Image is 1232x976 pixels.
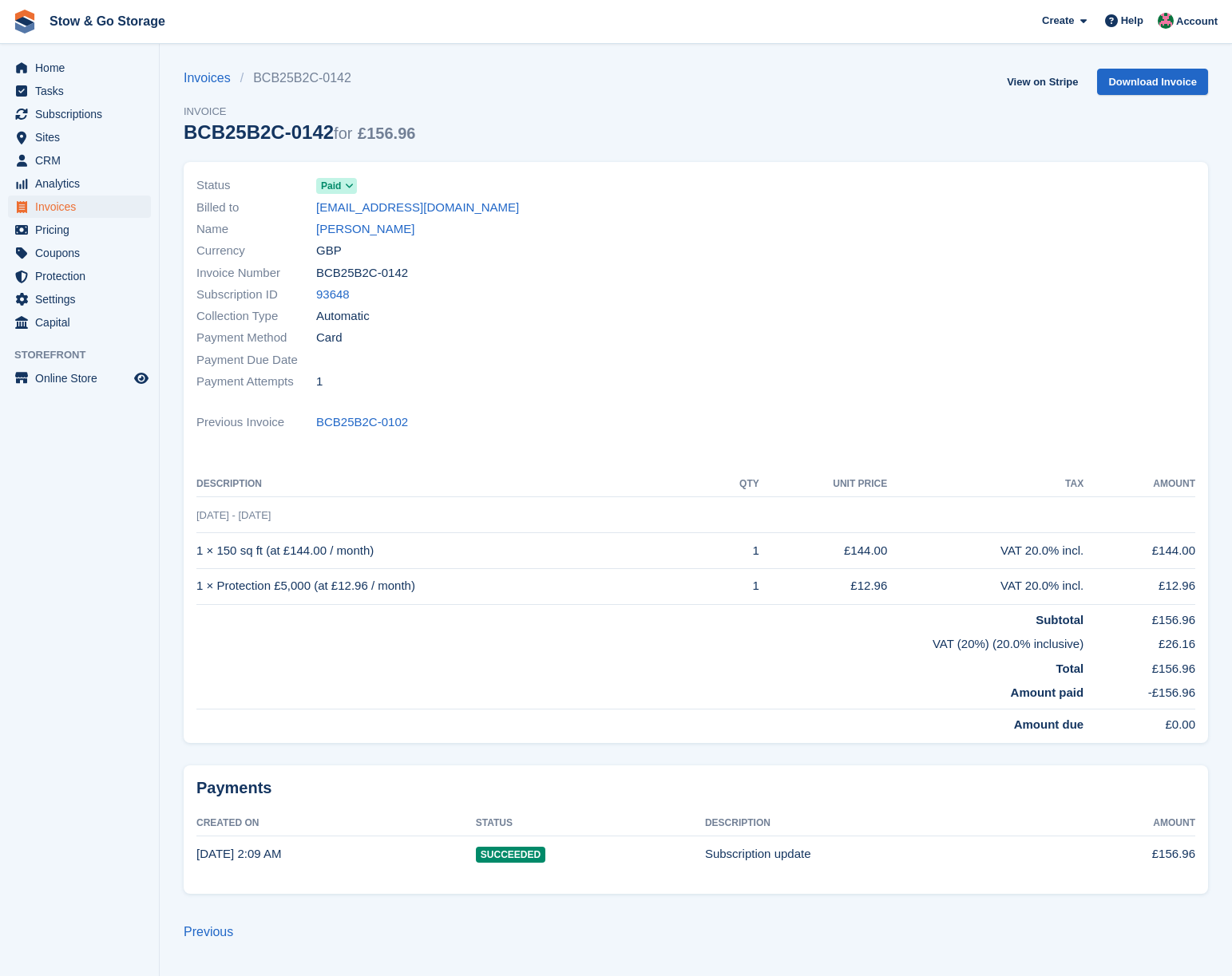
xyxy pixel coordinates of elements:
[1083,629,1195,654] td: £26.16
[132,369,151,388] a: Preview store
[316,264,408,283] span: BCB25B2C-0142
[1000,69,1084,95] a: View on Stripe
[1083,533,1195,569] td: £144.00
[1053,811,1195,836] th: Amount
[196,351,316,369] span: Payment Due Date
[1014,717,1084,731] strong: Amount due
[35,57,131,79] span: Home
[196,307,316,326] span: Collection Type
[35,242,131,264] span: Coupons
[1011,686,1084,699] strong: Amount paid
[196,199,316,217] span: Billed to
[316,199,519,217] a: [EMAIL_ADDRESS][DOMAIN_NAME]
[196,533,713,569] td: 1 × 150 sq ft (at £144.00 / month)
[1176,14,1218,30] span: Account
[196,472,713,497] th: Description
[35,172,131,195] span: Analytics
[196,413,316,432] span: Previous Invoice
[887,542,1083,560] div: VAT 20.0% incl.
[476,847,545,863] span: Succeeded
[1158,13,1174,29] img: Tracey Cato
[1083,472,1195,497] th: Amount
[713,472,759,497] th: QTY
[196,629,1083,654] td: VAT (20%) (20.0% inclusive)
[35,219,131,241] span: Pricing
[759,533,888,569] td: £144.00
[316,220,414,239] a: [PERSON_NAME]
[35,367,131,389] span: Online Store
[13,10,37,34] img: stora-icon-8386f47178a22dfd0bd8f6a31ec36ba5ce8667c1dd55bd0f319d3a0aa187defe.svg
[35,80,131,102] span: Tasks
[1083,568,1195,604] td: £12.96
[316,373,323,391] span: 1
[1083,654,1195,678] td: £156.96
[196,811,476,836] th: Created On
[8,265,151,287] a: menu
[316,329,343,347] span: Card
[1036,613,1083,626] strong: Subtotal
[1053,836,1195,871] td: £156.96
[759,472,888,497] th: Unit Price
[334,124,352,142] span: for
[8,288,151,310] a: menu
[1121,13,1143,29] span: Help
[196,568,713,604] td: 1 × Protection £5,000 (at £12.96 / month)
[8,219,151,241] a: menu
[196,778,1195,798] h2: Payments
[1097,69,1208,95] a: Download Invoice
[8,57,151,79] a: menu
[35,126,131,148] span: Sites
[184,104,415,120] span: Invoice
[713,533,759,569] td: 1
[316,242,342,260] span: GBP
[8,172,151,195] a: menu
[196,242,316,260] span: Currency
[35,311,131,334] span: Capital
[8,80,151,102] a: menu
[196,176,316,195] span: Status
[759,568,888,604] td: £12.96
[35,103,131,125] span: Subscriptions
[14,347,159,363] span: Storefront
[713,568,759,604] td: 1
[43,8,172,34] a: Stow & Go Storage
[196,264,316,283] span: Invoice Number
[8,367,151,389] a: menu
[184,69,415,88] nav: breadcrumbs
[1083,604,1195,629] td: £156.96
[196,847,281,860] time: 2025-09-05 01:09:22 UTC
[8,126,151,148] a: menu
[887,472,1083,497] th: Tax
[35,288,131,310] span: Settings
[8,196,151,218] a: menu
[316,413,408,432] a: BCB25B2C-0102
[35,149,131,172] span: CRM
[705,811,1053,836] th: Description
[196,329,316,347] span: Payment Method
[1056,662,1083,675] strong: Total
[196,509,271,521] span: [DATE] - [DATE]
[1083,709,1195,733] td: £0.00
[196,373,316,391] span: Payment Attempts
[8,311,151,334] a: menu
[8,242,151,264] a: menu
[184,121,415,143] div: BCB25B2C-0142
[1042,13,1074,29] span: Create
[184,925,233,938] a: Previous
[35,265,131,287] span: Protection
[321,179,341,193] span: Paid
[8,103,151,125] a: menu
[316,286,350,304] a: 93648
[705,836,1053,871] td: Subscription update
[35,196,131,218] span: Invoices
[316,307,370,326] span: Automatic
[184,69,240,88] a: Invoices
[196,220,316,239] span: Name
[8,149,151,172] a: menu
[358,124,415,142] span: £156.96
[1083,678,1195,709] td: -£156.96
[316,176,357,195] a: Paid
[887,577,1083,595] div: VAT 20.0% incl.
[196,286,316,304] span: Subscription ID
[476,811,705,836] th: Status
